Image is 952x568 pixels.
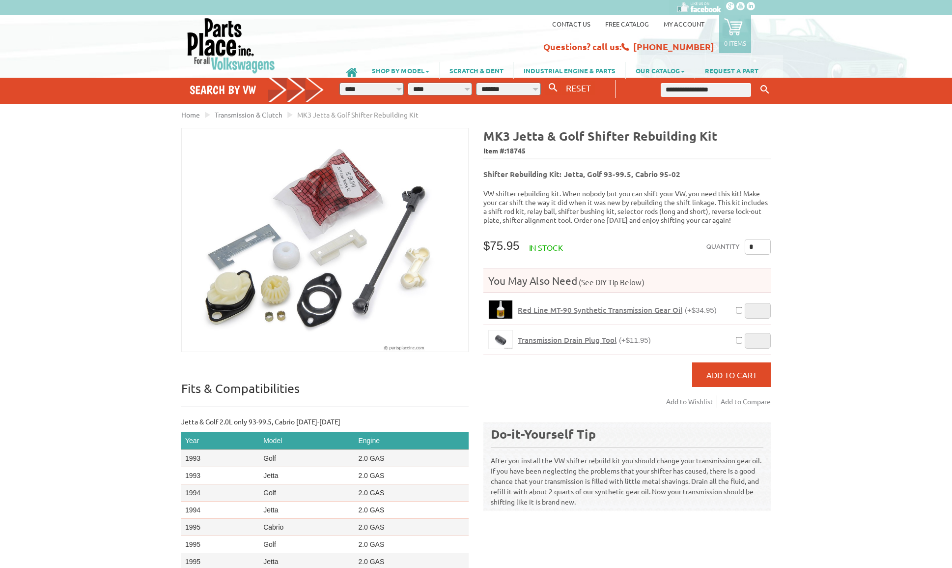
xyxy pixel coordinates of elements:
p: 0 items [724,39,746,47]
th: Engine [354,432,469,450]
a: INDUSTRIAL ENGINE & PARTS [514,62,625,79]
a: My Account [664,20,704,28]
td: Cabrio [259,519,354,536]
img: Transmission Drain Plug Tool [489,330,512,349]
td: 2.0 GAS [354,502,469,519]
td: 2.0 GAS [354,484,469,502]
p: Fits & Compatibilities [181,381,469,407]
img: Parts Place Inc! [186,17,276,74]
span: Item #: [483,144,771,158]
a: Add to Wishlist [666,395,717,408]
span: In stock [529,242,563,252]
td: 1995 [181,536,259,553]
a: OUR CATALOG [626,62,695,79]
button: Search By VW... [545,81,561,95]
td: 1994 [181,502,259,519]
a: Add to Compare [721,395,771,408]
a: Transmission Drain Plug Tool [488,330,513,349]
a: Transmission & Clutch [215,110,282,119]
b: MK3 Jetta & Golf Shifter Rebuilding Kit [483,128,717,144]
a: Contact us [552,20,590,28]
td: Jetta [259,467,354,484]
td: 2.0 GAS [354,536,469,553]
h4: You May Also Need [483,274,771,287]
span: (+$11.95) [619,336,651,344]
th: Model [259,432,354,450]
img: MK3 Jetta & Golf Shifter Rebuilding Kit [182,128,468,352]
a: SCRATCH & DENT [440,62,513,79]
span: Red Line MT-90 Synthetic Transmission Gear Oil [518,305,682,315]
label: Quantity [706,239,740,255]
button: RESET [562,81,595,95]
a: Transmission Drain Plug Tool(+$11.95) [518,335,651,345]
td: Jetta [259,502,354,519]
img: Red Line MT-90 Synthetic Transmission Gear Oil [489,300,512,319]
td: Golf [259,450,354,467]
b: Shifter Rebuilding Kit: Jetta, Golf 93-99.5, Cabrio 95-02 [483,169,680,179]
span: Add to Cart [706,370,757,380]
td: 2.0 GAS [354,450,469,467]
td: 2.0 GAS [354,519,469,536]
td: 1995 [181,519,259,536]
td: 1993 [181,450,259,467]
a: Red Line MT-90 Synthetic Transmission Gear Oil [488,300,513,319]
p: After you install the VW shifter rebuild kit you should change your transmission gear oil. If you... [491,447,763,507]
td: 1994 [181,484,259,502]
span: 18745 [506,146,526,155]
td: Golf [259,536,354,553]
a: SHOP BY MODEL [362,62,439,79]
p: Jetta & Golf 2.0L only 93-99.5, Cabrio [DATE]-[DATE] [181,417,469,427]
h4: Search by VW [190,83,324,97]
span: $75.95 [483,239,519,252]
button: Keyword Search [757,82,772,98]
b: Do-it-Yourself Tip [491,426,596,442]
span: Transmission Drain Plug Tool [518,335,616,345]
td: Golf [259,484,354,502]
span: MK3 Jetta & Golf Shifter Rebuilding Kit [297,110,419,119]
td: 1993 [181,467,259,484]
td: 2.0 GAS [354,467,469,484]
p: VW shifter rebuilding kit. When nobody but you can shift your VW, you need this kit! Make your ca... [483,189,771,224]
a: Home [181,110,200,119]
a: Red Line MT-90 Synthetic Transmission Gear Oil(+$34.95) [518,305,717,315]
span: (+$34.95) [685,306,717,314]
a: Free Catalog [605,20,649,28]
button: Add to Cart [692,362,771,387]
span: (See DIY Tip Below) [577,277,644,287]
th: Year [181,432,259,450]
a: REQUEST A PART [695,62,768,79]
a: 0 items [719,15,751,53]
span: RESET [566,83,591,93]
